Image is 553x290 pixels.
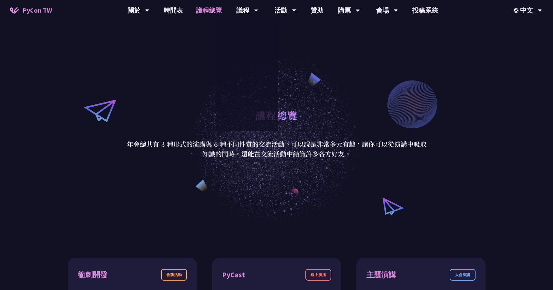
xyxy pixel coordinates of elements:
div: 線上廣播 [305,269,331,281]
div: 會前活動 [161,269,187,281]
div: PyCast [222,269,245,281]
img: Locale Icon [514,8,520,13]
div: 大會演講 [450,269,476,281]
div: 衝刺開發 [78,269,108,281]
div: 主題演講 [366,269,396,281]
a: PyCon TW [3,2,58,18]
span: PyCon TW [23,5,52,15]
p: 年會總共有 3 種形式的演講與 6 種不同性質的交流活動。可以說是非常多元有趣，讓你可以從演講中吸取知識的同時，還能在交流活動中結識許多各方好友。 [127,139,427,159]
img: Home icon of PyCon TW 2025 [10,7,19,14]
